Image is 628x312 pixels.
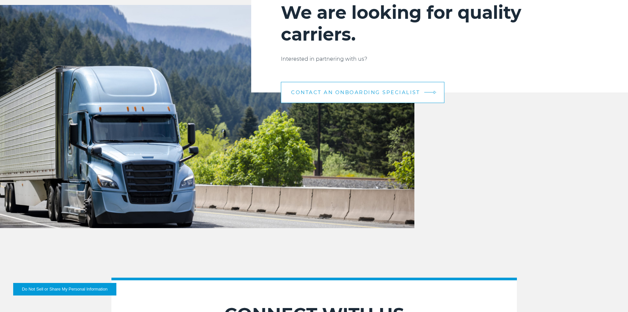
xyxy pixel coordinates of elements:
iframe: Chat Widget [595,280,628,312]
button: Do Not Sell or Share My Personal Information [13,283,116,295]
h2: We are looking for quality carriers. [281,2,598,45]
p: Interested in partnering with us? [281,55,598,63]
a: CONTACT AN ONBOARDING SPECIALIST arrow arrow [281,82,444,103]
img: arrow [434,90,436,94]
span: CONTACT AN ONBOARDING SPECIALIST [291,90,420,95]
